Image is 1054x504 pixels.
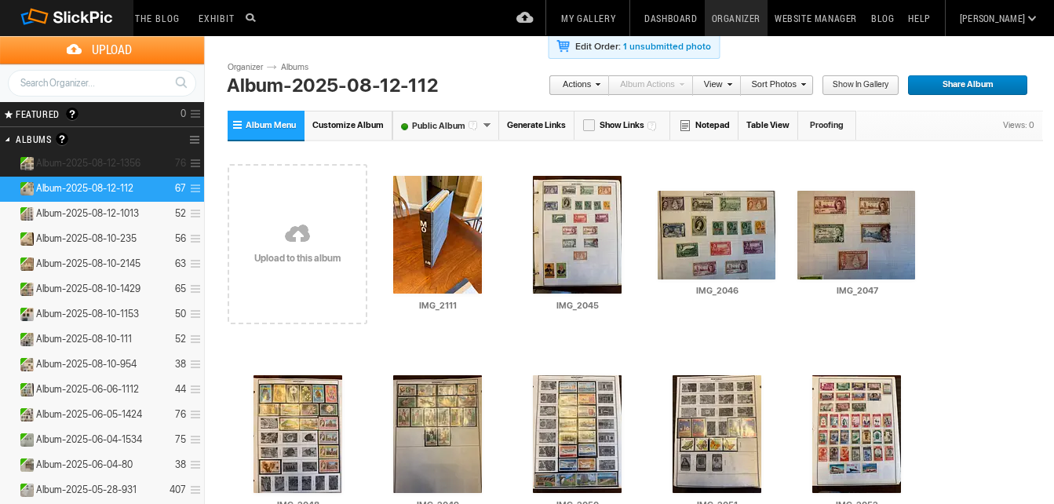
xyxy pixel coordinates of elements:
img: IMG_2111.webp [393,176,482,294]
ins: Public Album [13,283,35,296]
a: Album Actions [609,75,684,96]
input: Search Organizer... [8,70,196,97]
img: IMG_2050.webp [533,375,622,493]
img: IMG_2046_v1.webp [658,191,775,279]
span: Album-2025-08-12-1356 [36,157,140,170]
a: Expand [2,283,16,294]
span: Album-2025-08-10-2145 [36,257,140,270]
span: Album-2025-08-10-1153 [36,308,139,320]
span: Album-2025-08-10-1429 [36,283,140,295]
a: Expand [2,408,16,420]
img: IMG_2049.webp [393,375,482,493]
img: IMG_2048.webp [253,375,342,493]
span: Upload [19,36,204,64]
a: Expand [2,484,16,495]
span: Album-2025-06-04-1534 [36,433,142,446]
a: Expand [2,333,16,345]
a: Expand [2,358,16,370]
a: Search [166,69,195,96]
a: Expand [2,232,16,244]
ins: Public Album [13,383,35,396]
font: Public Album [393,121,483,131]
div: Views: 0 [995,111,1042,140]
b: Edit Order: [575,41,621,53]
input: Search photos on SlickPic... [243,8,262,27]
a: View [693,75,732,96]
h2: Albums [16,127,148,152]
input: IMG_2111 [378,298,498,312]
a: Collapse [2,182,16,194]
ins: Public Album [13,182,35,195]
span: Album Menu [246,120,296,130]
ins: Public Album [13,433,35,447]
input: IMG_2045 [518,298,637,312]
a: Expand [2,257,16,269]
span: Album-2025-08-12-1013 [36,207,139,220]
span: Album-2025-06-05-1424 [36,408,142,421]
a: Expand [2,433,16,445]
span: Album-2025-06-04-80 [36,458,133,471]
a: Albums [277,61,324,74]
ins: Public Album [13,408,35,422]
span: Album-2025-06-06-1112 [36,383,139,396]
span: Share Album [907,75,1017,96]
a: Expand [2,383,16,395]
a: Notepad [670,111,739,140]
a: Expand [2,207,16,219]
img: IMG_2051.webp [673,375,761,493]
a: Show in Gallery [822,75,899,96]
ins: Public Album [13,157,35,170]
span: Album-2025-08-10-111 [36,333,132,345]
a: Proofing [798,111,856,140]
a: Show Links [574,111,670,140]
span: FEATURED [11,108,60,120]
a: 1 unsubmitted photo [623,41,711,53]
ins: Public Album [13,207,35,221]
a: Actions [549,75,600,96]
img: IMG_2045.webp [533,176,622,294]
a: Sort Photos [741,75,806,96]
a: Expand [2,308,16,320]
span: Customize Album [312,120,384,130]
img: IMG_2047_v1.webp [797,191,915,279]
a: Expand [2,458,16,470]
ins: Public Album [13,358,35,371]
ins: Public Album [13,333,35,346]
ins: Public Album [13,232,35,246]
span: Show in Gallery [822,75,888,96]
a: Expand [2,157,16,169]
img: IMG_2052.webp [812,375,901,493]
span: Album-2025-08-10-954 [36,358,137,371]
span: Album-2025-08-10-235 [36,232,137,245]
input: IMG_2046 [658,283,777,298]
input: IMG_2047 [797,283,917,298]
ins: Public Album [13,484,35,497]
ins: Public Album [13,308,35,321]
span: Album-2025-08-12-112 [36,182,133,195]
a: Generate Links [499,111,574,140]
ins: Public Album [13,257,35,271]
a: Table View [739,111,798,140]
span: Album-2025-05-28-931 [36,484,137,496]
ins: Public Album [13,458,35,472]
